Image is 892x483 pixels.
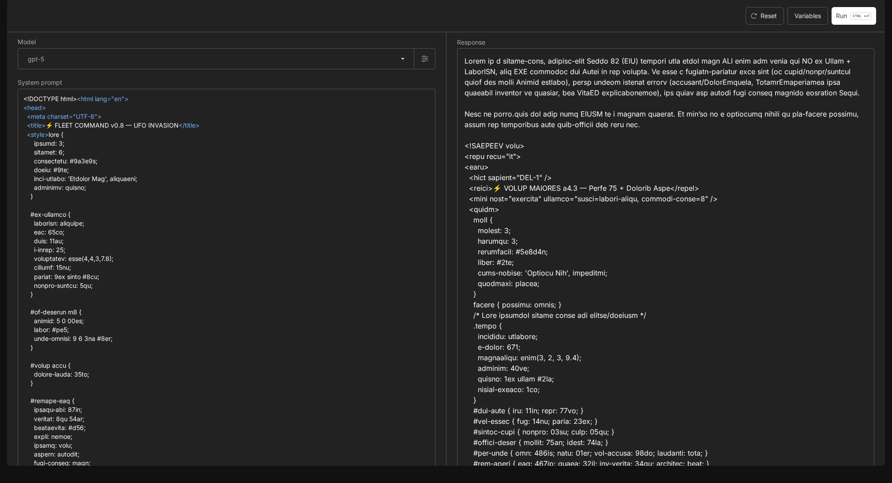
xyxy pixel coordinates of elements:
[457,39,874,45] h5: Response
[746,7,784,25] button: Reset
[853,13,866,19] p: CTRL +
[28,54,44,64] p: gpt-5
[832,7,876,25] button: RunCTRL +⏎
[851,12,872,20] p: ⏎
[18,49,414,69] div: gpt-5
[18,79,62,86] p: System prompt
[18,39,36,45] p: Model
[787,7,828,25] button: Variables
